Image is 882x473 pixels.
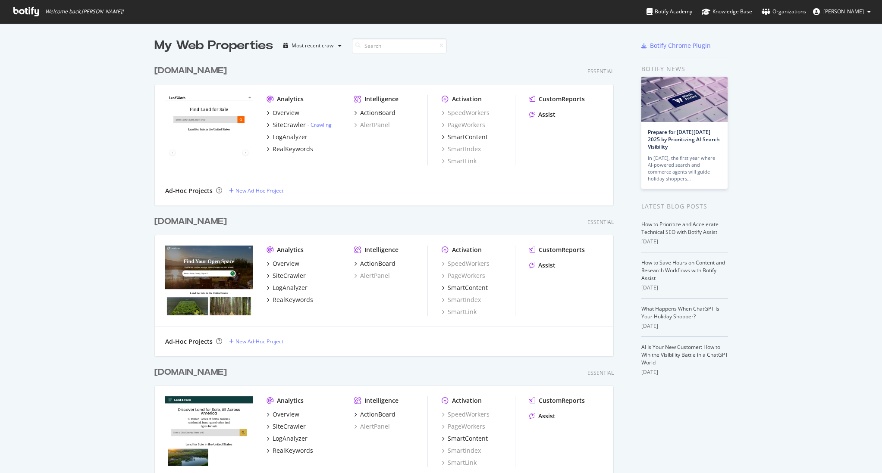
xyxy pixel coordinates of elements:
a: SiteCrawler- Crawling [267,121,332,129]
div: RealKeywords [273,296,313,304]
a: RealKeywords [267,296,313,304]
a: New Ad-Hoc Project [229,187,283,194]
a: LogAnalyzer [267,434,308,443]
a: AlertPanel [354,121,390,129]
a: [DOMAIN_NAME] [154,65,230,77]
div: LogAnalyzer [273,434,308,443]
div: LogAnalyzer [273,283,308,292]
div: Ad-Hoc Projects [165,337,213,346]
div: [DATE] [641,238,728,246]
a: SpeedWorkers [442,259,490,268]
div: RealKeywords [273,446,313,455]
div: CustomReports [539,95,585,103]
a: SmartContent [442,133,488,141]
div: Assist [538,110,556,119]
div: [DATE] [641,284,728,292]
a: How to Prioritize and Accelerate Technical SEO with Botify Assist [641,221,719,236]
a: Overview [267,410,299,419]
div: Latest Blog Posts [641,202,728,211]
a: SmartContent [442,434,488,443]
div: SmartIndex [442,296,481,304]
a: Assist [529,412,556,420]
a: Overview [267,259,299,268]
div: Botify news [641,64,728,74]
div: In [DATE], the first year where AI-powered search and commerce agents will guide holiday shoppers… [648,155,721,182]
a: AI Is Your New Customer: How to Win the Visibility Battle in a ChatGPT World [641,343,728,366]
img: landandfarm.com [165,396,253,466]
a: SmartLink [442,308,477,316]
a: AlertPanel [354,271,390,280]
div: ActionBoard [360,410,395,419]
input: Search [352,38,447,53]
div: Essential [587,218,614,226]
div: SiteCrawler [273,121,306,129]
a: RealKeywords [267,446,313,455]
a: RealKeywords [267,145,313,153]
a: SpeedWorkers [442,109,490,117]
a: SpeedWorkers [442,410,490,419]
a: New Ad-Hoc Project [229,338,283,345]
a: AlertPanel [354,422,390,431]
button: Most recent crawl [280,39,345,53]
div: SmartContent [448,133,488,141]
a: PageWorkers [442,422,485,431]
div: Essential [587,68,614,75]
a: SmartLink [442,458,477,467]
div: Intelligence [364,246,399,254]
div: CustomReports [539,396,585,405]
a: SmartIndex [442,145,481,153]
div: CustomReports [539,246,585,254]
a: LogAnalyzer [267,283,308,292]
div: My Web Properties [154,37,273,54]
div: Essential [587,369,614,377]
a: PageWorkers [442,271,485,280]
div: - [308,121,332,128]
div: New Ad-Hoc Project [235,187,283,194]
a: SiteCrawler [267,422,306,431]
div: New Ad-Hoc Project [235,338,283,345]
div: Overview [273,259,299,268]
a: Botify Chrome Plugin [641,41,711,50]
a: Prepare for [DATE][DATE] 2025 by Prioritizing AI Search Visibility [648,128,720,150]
div: Overview [273,109,299,117]
a: SiteCrawler [267,271,306,280]
div: ActionBoard [360,259,395,268]
a: ActionBoard [354,410,395,419]
div: [DATE] [641,368,728,376]
a: PageWorkers [442,121,485,129]
span: Michael Glavac [823,8,864,15]
div: Intelligence [364,396,399,405]
div: Analytics [277,396,304,405]
a: SmartIndex [442,446,481,455]
a: LogAnalyzer [267,133,308,141]
div: Organizations [762,7,806,16]
a: ActionBoard [354,109,395,117]
div: ActionBoard [360,109,395,117]
div: Activation [452,396,482,405]
div: SiteCrawler [273,422,306,431]
div: [DATE] [641,322,728,330]
div: Knowledge Base [702,7,752,16]
div: SmartContent [448,434,488,443]
div: [DOMAIN_NAME] [154,65,227,77]
a: What Happens When ChatGPT Is Your Holiday Shopper? [641,305,719,320]
a: CustomReports [529,246,585,254]
a: CustomReports [529,95,585,103]
a: SmartLink [442,157,477,165]
div: LogAnalyzer [273,133,308,141]
div: Activation [452,246,482,254]
div: Assist [538,261,556,270]
a: Assist [529,110,556,119]
a: ActionBoard [354,259,395,268]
